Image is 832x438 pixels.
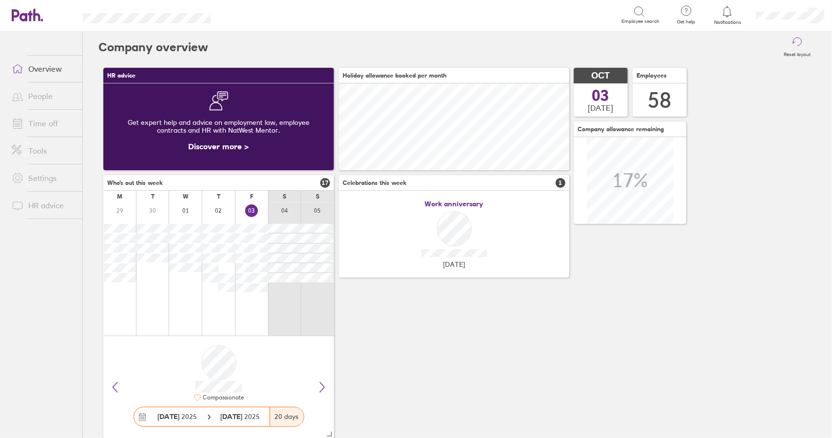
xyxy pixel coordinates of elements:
div: S [316,193,319,200]
div: Search [237,10,262,19]
span: Work anniversary [425,200,484,208]
a: Overview [4,59,82,79]
strong: [DATE] [158,412,180,421]
div: W [183,193,189,200]
a: Time off [4,114,82,133]
a: Notifications [712,5,743,25]
span: Employees [637,72,667,79]
div: M [117,193,122,200]
button: Reset layout [778,32,816,63]
span: 2025 [158,413,197,420]
label: Reset layout [778,49,816,58]
span: Notifications [712,20,743,25]
div: T [217,193,220,200]
div: 20 days [270,407,304,426]
div: Get expert help and advice on employment law, employee contracts and HR with NatWest Mentor. [111,111,326,142]
span: Get help [670,19,702,25]
span: 17 [320,178,330,188]
span: 1 [556,178,565,188]
a: HR advice [4,196,82,215]
div: F [250,193,253,200]
h2: Company overview [98,32,208,63]
a: Discover more > [189,141,249,151]
span: Company allowance remaining [578,126,664,133]
div: 58 [648,88,672,113]
a: Tools [4,141,82,160]
div: Compassionate [201,394,244,401]
span: 2025 [221,413,260,420]
span: HR advice [107,72,135,79]
span: [DATE] [588,103,614,112]
span: [DATE] [443,260,465,268]
a: Settings [4,168,82,188]
div: T [151,193,155,200]
span: Employee search [621,19,659,24]
div: S [283,193,286,200]
span: Who's out this week [107,179,163,186]
span: 03 [592,88,610,103]
span: Holiday allowance booked per month [343,72,446,79]
strong: [DATE] [221,412,245,421]
a: People [4,86,82,106]
span: Celebrations this week [343,179,406,186]
span: OCT [592,71,610,81]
